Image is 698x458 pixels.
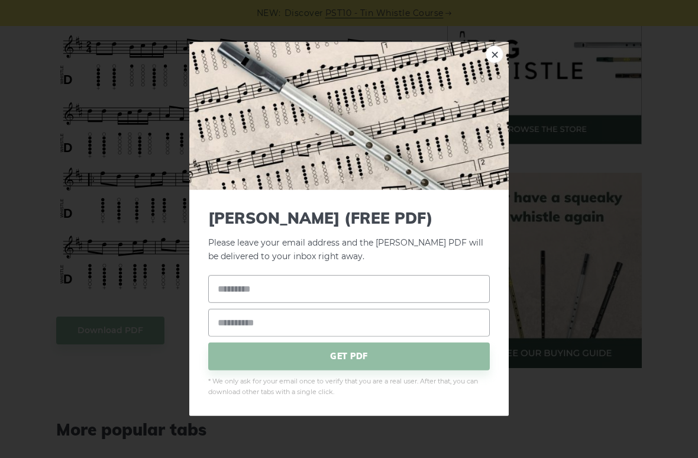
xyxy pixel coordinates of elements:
span: GET PDF [208,342,490,370]
span: * We only ask for your email once to verify that you are a real user. After that, you can downloa... [208,376,490,397]
img: Tin Whistle Tab Preview [189,42,509,190]
a: × [486,46,503,63]
p: Please leave your email address and the [PERSON_NAME] PDF will be delivered to your inbox right a... [208,209,490,263]
span: [PERSON_NAME] (FREE PDF) [208,209,490,227]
